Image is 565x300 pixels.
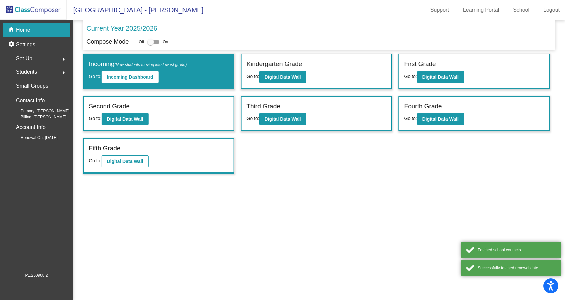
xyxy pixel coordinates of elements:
span: Off [139,39,144,45]
mat-icon: arrow_right [60,69,68,77]
span: [GEOGRAPHIC_DATA] - [PERSON_NAME] [67,5,203,15]
b: Digital Data Wall [107,116,143,122]
p: Contact Info [16,96,45,105]
span: Primary: [PERSON_NAME] [10,108,70,114]
b: Digital Data Wall [265,74,301,80]
span: (New students moving into lowest grade) [115,62,187,67]
b: Incoming Dashboard [107,74,153,80]
button: Digital Data Wall [259,113,306,125]
p: Account Info [16,123,46,132]
mat-icon: home [8,26,16,34]
b: Digital Data Wall [265,116,301,122]
button: Digital Data Wall [102,155,149,167]
label: Fourth Grade [404,102,442,111]
a: Logout [538,5,565,15]
p: Home [16,26,30,34]
b: Digital Data Wall [422,116,459,122]
p: Small Groups [16,81,48,91]
p: Settings [16,41,35,49]
span: Go to: [89,116,102,121]
span: Go to: [89,158,102,163]
label: First Grade [404,59,436,69]
div: Fetched school contacts [478,247,556,253]
label: Kindergarten Grade [247,59,302,69]
span: Renewal On: [DATE] [10,135,57,141]
label: Third Grade [247,102,280,111]
b: Digital Data Wall [422,74,459,80]
span: On [163,39,168,45]
button: Digital Data Wall [417,113,464,125]
span: Go to: [247,116,259,121]
mat-icon: settings [8,41,16,49]
button: Digital Data Wall [417,71,464,83]
a: Support [425,5,454,15]
a: Learning Portal [458,5,505,15]
label: Incoming [89,59,187,69]
span: Go to: [404,116,417,121]
label: Fifth Grade [89,144,121,153]
span: Go to: [89,74,102,79]
label: Second Grade [89,102,130,111]
b: Digital Data Wall [107,159,143,164]
span: Go to: [404,74,417,79]
span: Set Up [16,54,32,63]
span: Billing: [PERSON_NAME] [10,114,66,120]
button: Digital Data Wall [259,71,306,83]
span: Students [16,67,37,77]
mat-icon: arrow_right [60,55,68,63]
div: Successfully fetched renewal date [478,265,556,271]
button: Digital Data Wall [102,113,149,125]
p: Current Year 2025/2026 [87,23,157,33]
p: Compose Mode [87,37,129,46]
a: School [508,5,535,15]
button: Incoming Dashboard [102,71,159,83]
span: Go to: [247,74,259,79]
